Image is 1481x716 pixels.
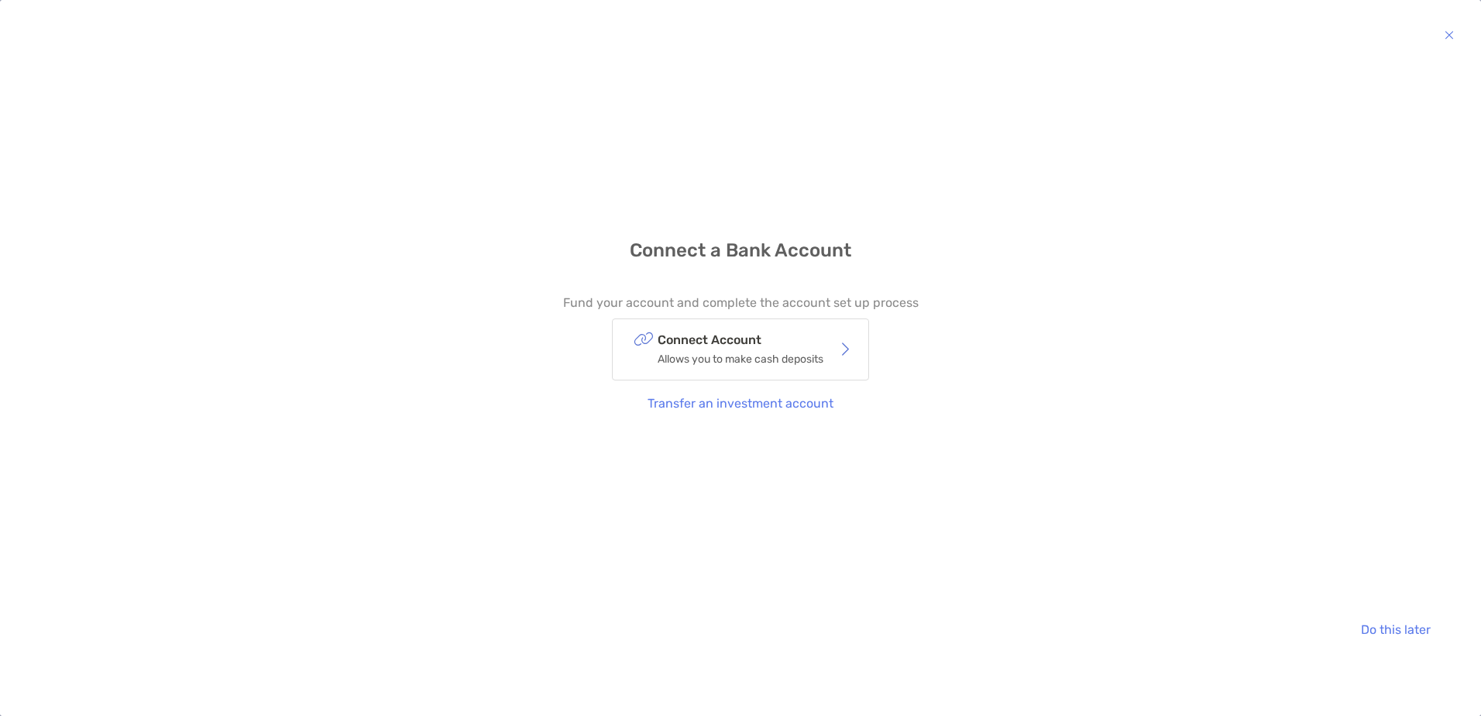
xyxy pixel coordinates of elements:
button: Do this later [1349,612,1442,646]
p: Fund your account and complete the account set up process [563,293,919,312]
h4: Connect a Bank Account [630,239,851,262]
button: Connect AccountAllows you to make cash deposits [612,318,869,380]
p: Connect Account [658,330,823,349]
p: Allows you to make cash deposits [658,349,823,369]
button: Transfer an investment account [636,387,846,421]
img: button icon [1445,26,1454,44]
